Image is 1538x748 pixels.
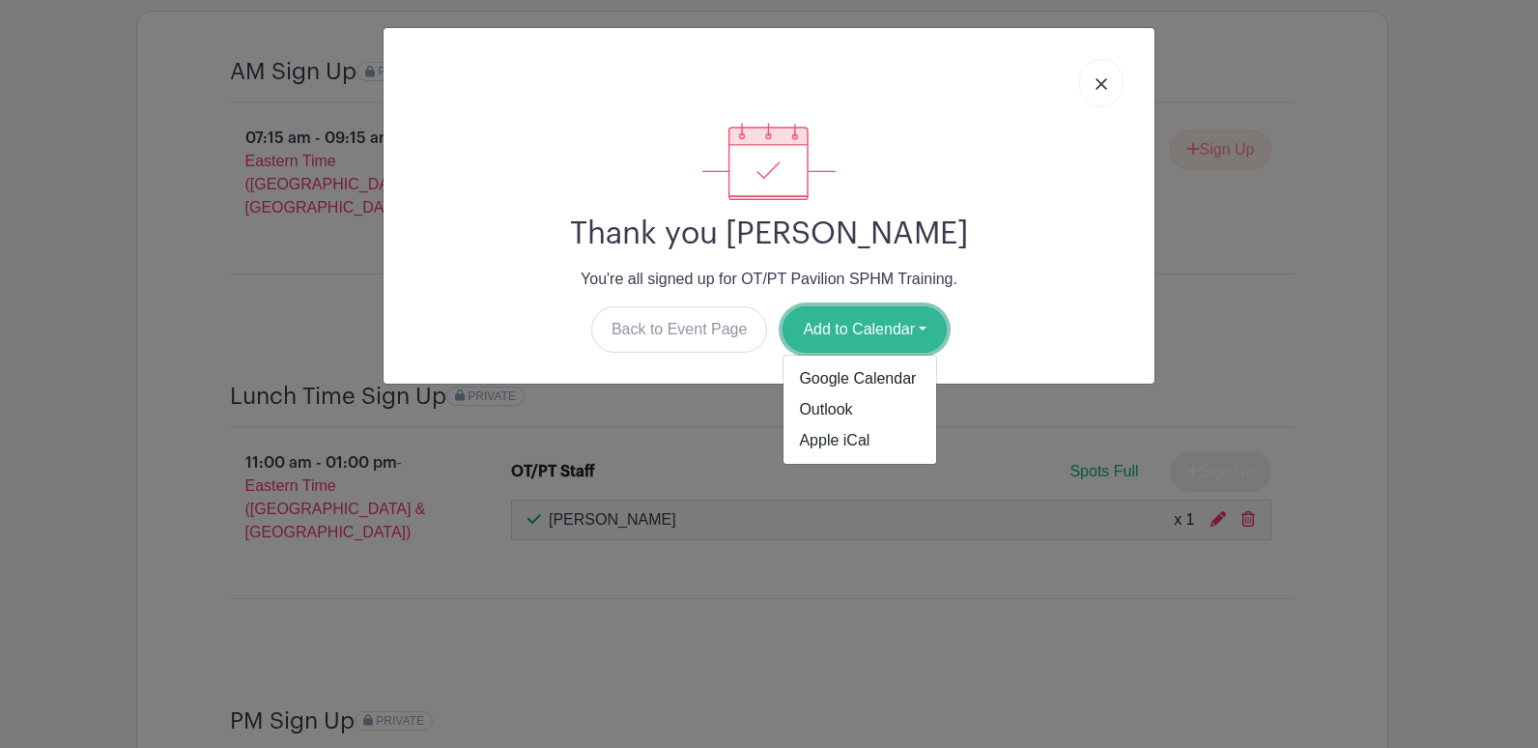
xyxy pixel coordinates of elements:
[783,394,936,425] a: Outlook
[783,425,936,456] a: Apple iCal
[783,363,936,394] a: Google Calendar
[702,123,836,200] img: signup_complete-c468d5dda3e2740ee63a24cb0ba0d3ce5d8a4ecd24259e683200fb1569d990c8.svg
[399,268,1139,291] p: You're all signed up for OT/PT Pavilion SPHM Training.
[591,306,768,353] a: Back to Event Page
[399,216,1139,252] h2: Thank you [PERSON_NAME]
[783,306,947,353] button: Add to Calendar
[1096,78,1107,90] img: close_button-5f87c8562297e5c2d7936805f587ecaba9071eb48480494691a3f1689db116b3.svg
